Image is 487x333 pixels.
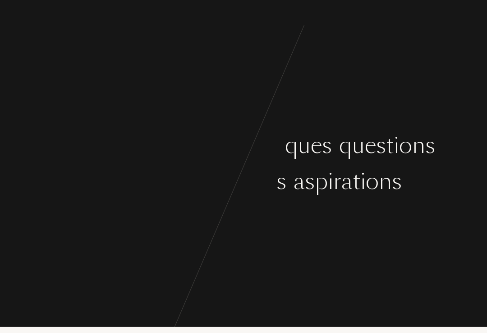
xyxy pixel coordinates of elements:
[365,129,376,162] div: e
[279,129,285,162] div: l
[386,129,394,162] div: t
[52,129,70,162] div: C
[339,129,352,162] div: q
[135,129,148,162] div: n
[242,129,255,162] div: q
[227,129,235,162] div: r
[360,165,366,198] div: i
[328,165,333,198] div: i
[394,129,399,162] div: i
[399,129,412,162] div: o
[202,129,216,162] div: p
[148,129,159,162] div: ç
[322,129,332,162] div: s
[172,129,185,162] div: n
[255,129,268,162] div: u
[311,129,322,162] div: e
[285,129,298,162] div: q
[341,165,353,198] div: a
[159,129,172,162] div: o
[70,129,83,162] div: o
[392,165,402,198] div: s
[86,165,96,198] div: s
[164,165,177,198] div: g
[276,165,286,198] div: s
[298,129,311,162] div: u
[253,165,263,198] div: v
[268,129,279,162] div: e
[315,165,328,198] div: p
[147,165,156,198] div: s
[216,129,227,162] div: a
[227,165,239,198] div: e
[379,165,392,198] div: n
[210,165,220,198] div: s
[108,165,116,198] div: r
[133,165,147,198] div: o
[124,129,135,162] div: e
[333,165,341,198] div: r
[96,165,108,198] div: u
[202,165,210,198] div: t
[366,165,379,198] div: o
[185,129,195,162] div: s
[305,165,315,198] div: s
[263,165,276,198] div: o
[376,129,386,162] div: s
[239,165,246,198] div: t
[412,129,425,162] div: n
[353,165,360,198] div: t
[352,129,365,162] div: u
[104,129,124,162] div: m
[294,165,305,198] div: a
[425,129,435,162] div: s
[83,129,104,162] div: m
[124,165,133,198] div: v
[190,165,202,198] div: û
[177,165,190,198] div: o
